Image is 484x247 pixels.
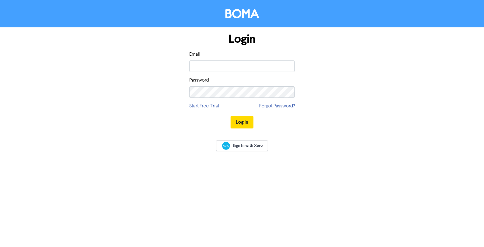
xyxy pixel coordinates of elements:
[231,116,253,128] button: Log In
[189,77,209,84] label: Password
[233,143,263,148] span: Sign In with Xero
[189,51,200,58] label: Email
[259,103,295,110] a: Forgot Password?
[189,103,219,110] a: Start Free Trial
[216,140,268,151] a: Sign In with Xero
[189,32,295,46] h1: Login
[225,9,259,18] img: BOMA Logo
[222,142,230,150] img: Xero logo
